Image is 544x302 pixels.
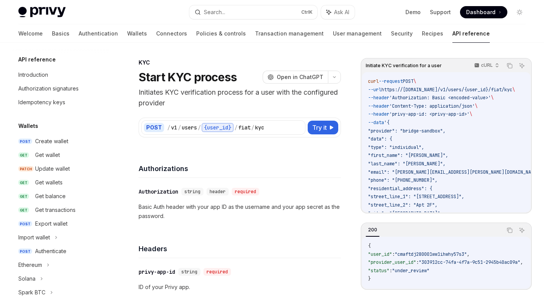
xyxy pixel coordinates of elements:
[18,55,56,64] h5: API reference
[334,8,349,16] span: Ask AI
[35,150,60,160] div: Get wallet
[139,87,341,108] p: Initiates KYC verification process for a user with the configured provider
[12,189,110,203] a: GETGet balance
[333,24,382,43] a: User management
[467,251,470,257] span: ,
[12,244,110,258] a: POSTAuthenticate
[204,8,225,17] div: Search...
[139,59,341,66] div: KYC
[368,210,443,216] span: "city": "[GEOGRAPHIC_DATA]",
[251,124,254,131] div: /
[210,189,226,195] span: header
[35,219,68,228] div: Export wallet
[389,103,475,109] span: 'Content-Type: application/json'
[184,189,200,195] span: string
[368,120,384,126] span: --data
[389,95,491,101] span: 'Authorization: Basic <encoded-value>'
[198,124,201,131] div: /
[182,124,197,131] div: users
[178,124,181,131] div: /
[12,148,110,162] a: GETGet wallet
[475,103,478,109] span: \
[321,5,355,19] button: Ask AI
[277,73,323,81] span: Open in ChatGPT
[35,205,76,215] div: Get transactions
[416,259,419,265] span: :
[189,5,317,19] button: Search...CtrlK
[238,124,250,131] div: fiat
[391,24,413,43] a: Security
[139,268,175,276] div: privy-app-id
[379,78,403,84] span: --request
[368,103,389,109] span: --header
[513,6,526,18] button: Toggle dark mode
[12,162,110,176] a: PATCHUpdate wallet
[384,120,389,126] span: '{
[395,251,467,257] span: "cmaftdj280001ww1ihwhy57s3"
[368,251,392,257] span: "user_id"
[392,268,429,274] span: "under_review"
[366,225,379,234] div: 200
[156,24,187,43] a: Connectors
[196,24,246,43] a: Policies & controls
[255,124,264,131] div: kyc
[18,249,32,254] span: POST
[18,274,36,283] div: Solana
[466,8,496,16] span: Dashboard
[308,121,338,134] button: Try it
[18,194,29,199] span: GET
[12,203,110,217] a: GETGet transactions
[422,24,443,43] a: Recipes
[18,121,38,131] h5: Wallets
[491,95,494,101] span: \
[18,139,32,144] span: POST
[35,178,63,187] div: Get wallets
[368,87,381,93] span: --url
[12,95,110,109] a: Idempotency keys
[368,78,379,84] span: curl
[403,78,413,84] span: POST
[430,8,451,16] a: Support
[35,192,66,201] div: Get balance
[470,59,502,72] button: cURL
[389,111,470,117] span: 'privy-app-id: <privy-app-id>'
[368,202,437,208] span: "street_line_2": "Apt 2F",
[301,9,313,15] span: Ctrl K
[18,207,29,213] span: GET
[167,124,170,131] div: /
[368,243,371,249] span: {
[368,186,432,192] span: "residential_address": {
[12,82,110,95] a: Authorization signatures
[368,276,371,282] span: }
[368,95,389,101] span: --header
[139,188,178,195] div: Authorization
[35,137,68,146] div: Create wallet
[18,70,48,79] div: Introduction
[470,111,472,117] span: \
[368,177,437,183] span: "phone": "[PHONE_NUMBER]",
[18,7,66,18] img: light logo
[368,152,448,158] span: "first_name": "[PERSON_NAME]",
[368,128,446,134] span: "provider": "bridge-sandbox",
[18,288,45,297] div: Spark BTC
[18,152,29,158] span: GET
[419,259,520,265] span: "303912cc-74fa-4f7a-9c51-2945b40ac09a"
[35,247,66,256] div: Authenticate
[520,259,523,265] span: ,
[139,202,341,221] p: Basic Auth header with your app ID as the username and your app secret as the password.
[505,61,515,71] button: Copy the contents from the code block
[12,68,110,82] a: Introduction
[368,259,416,265] span: "provider_user_id"
[12,217,110,231] a: POSTExport wallet
[505,225,515,235] button: Copy the contents from the code block
[413,78,416,84] span: \
[127,24,147,43] a: Wallets
[232,188,259,195] div: required
[452,24,490,43] a: API reference
[18,180,29,186] span: GET
[368,161,446,167] span: "last_name": "[PERSON_NAME]",
[18,24,43,43] a: Welcome
[18,166,34,172] span: PATCH
[139,163,341,174] h4: Authorizations
[79,24,118,43] a: Authentication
